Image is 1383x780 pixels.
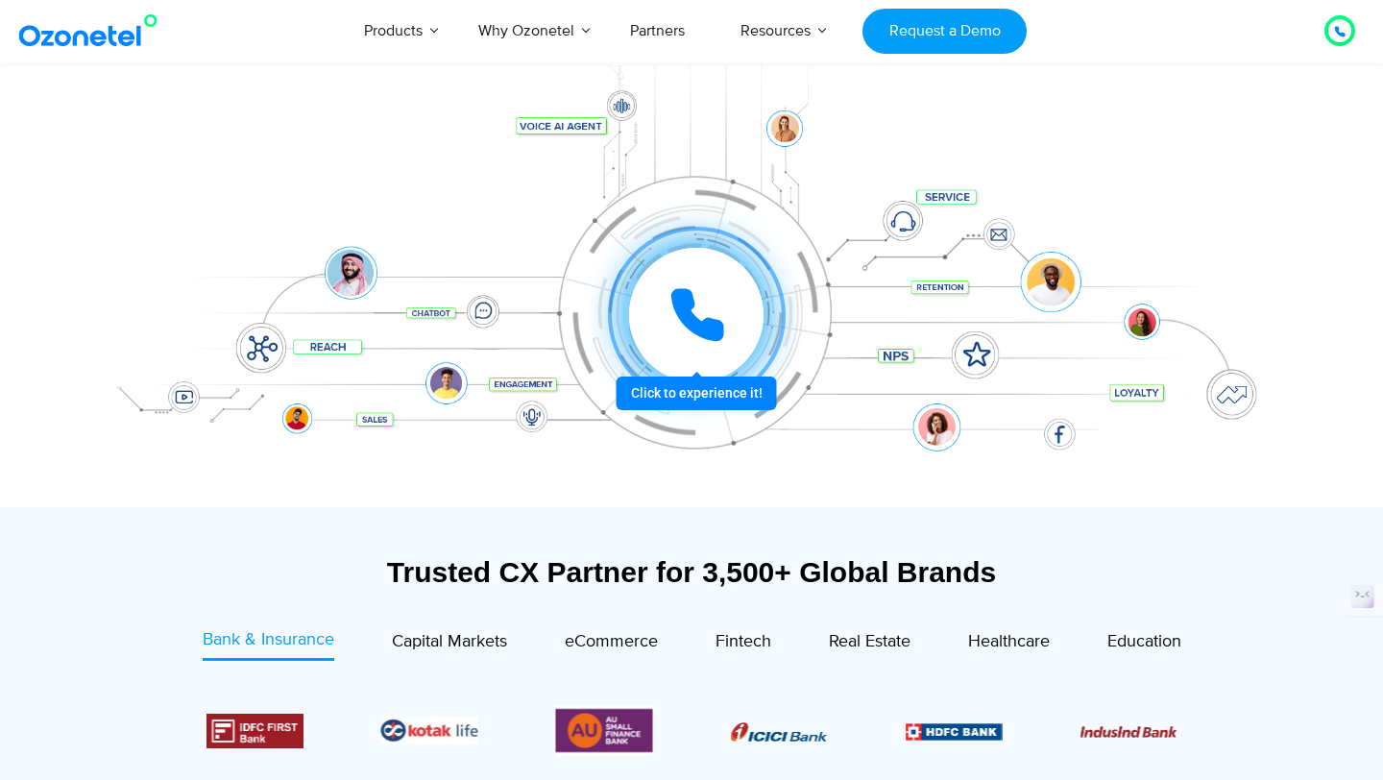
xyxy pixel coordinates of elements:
[203,627,334,661] a: Bank & Insurance
[206,705,1177,756] div: Image Carousel
[565,631,658,652] span: eCommerce
[381,717,478,744] div: 5 / 6
[206,714,303,748] div: 4 / 6
[905,723,1002,740] img: Picture9.png
[862,9,1027,54] a: Request a Demo
[829,631,910,652] span: Real Estate
[968,631,1050,652] span: Healthcare
[716,627,771,661] a: Fintech
[730,719,827,743] div: 1 / 6
[730,722,827,742] img: Picture8.png
[968,627,1050,661] a: Healthcare
[1080,726,1177,738] img: Picture10.png
[565,627,658,661] a: eCommerce
[392,627,507,661] a: Capital Markets
[716,631,771,652] span: Fintech
[206,714,303,748] img: Picture12.png
[1107,631,1181,652] span: Education
[556,705,653,756] div: 6 / 6
[829,627,910,661] a: Real Estate
[1107,627,1181,661] a: Education
[1080,719,1177,743] div: 3 / 6
[556,705,653,756] img: Picture13.png
[101,555,1282,589] div: Trusted CX Partner for 3,500+ Global Brands
[905,719,1002,743] div: 2 / 6
[392,631,507,652] span: Capital Markets
[203,629,334,650] span: Bank & Insurance
[381,717,478,744] img: Picture26.jpg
